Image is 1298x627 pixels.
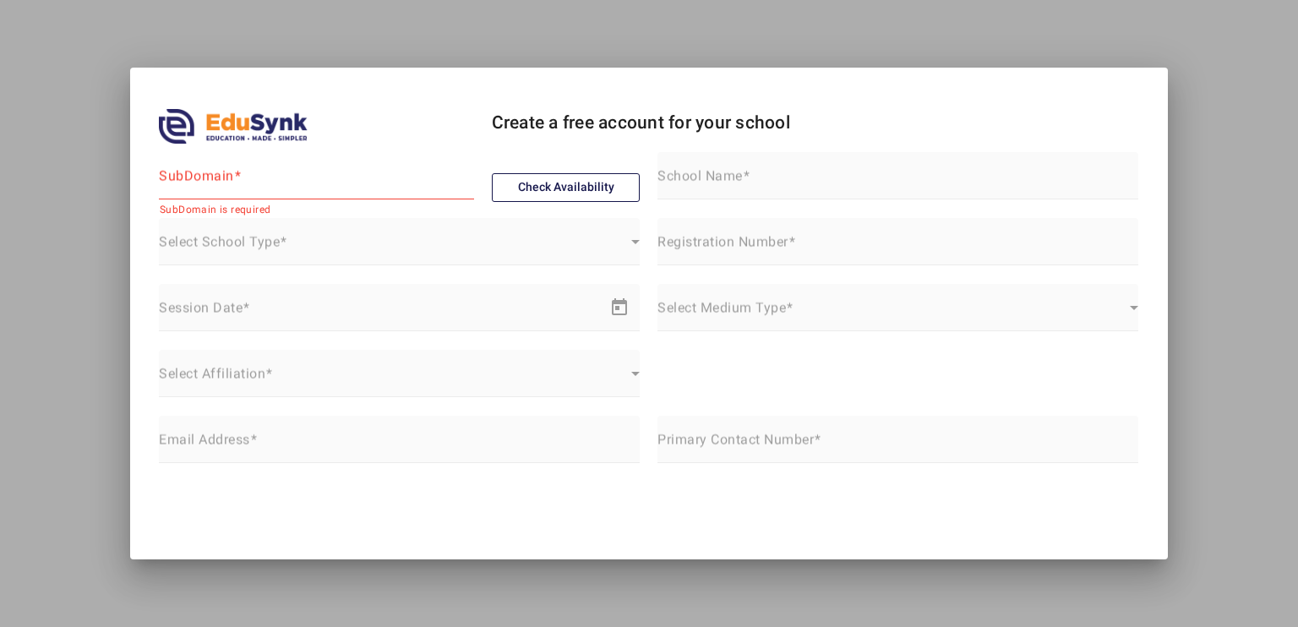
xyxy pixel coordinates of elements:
mat-label: Session Date [159,300,243,316]
mat-label: Select School Type [159,234,280,250]
input: Primary Contact Number [657,436,1138,456]
mat-label: Select Medium Type [657,300,786,316]
input: End date [238,304,454,324]
mat-label: School Name [657,168,743,184]
input: name@work-email.com [159,436,640,456]
input: Start date [159,304,221,324]
h4: Create a free account for your school [492,112,973,134]
mat-label: Registration Number [657,234,788,250]
iframe: reCAPTCHA [159,482,416,548]
img: edusynk.png [159,109,308,144]
mat-label: Email Address [159,432,250,448]
mat-label: Primary Contact Number [657,432,814,448]
mat-label: SubDomain [159,168,234,184]
mat-label: Select Affiliation [159,366,265,382]
input: SubDomain [159,172,474,193]
input: Enter NA if not applicable [657,238,1138,259]
span: SubDomain is required [160,204,270,215]
button: Check Availability [492,173,641,202]
input: School Name [657,172,1138,193]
